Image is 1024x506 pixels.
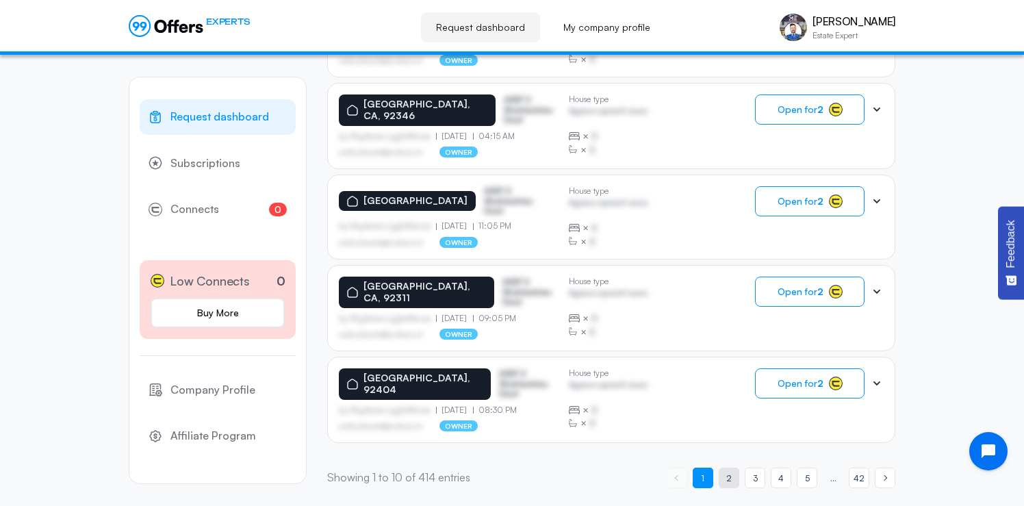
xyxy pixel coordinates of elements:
p: asdfasdfasasfd@asdfasd.asf [339,148,423,156]
p: Agrwsv qwervf oiuns [569,380,648,393]
button: Open for2 [755,277,865,307]
a: Request dashboard [421,12,540,42]
p: owner [439,147,478,157]
div: × [569,143,648,157]
button: Open for2 [755,186,865,216]
span: 3 [753,472,758,485]
p: House type [569,368,648,378]
span: 0 [269,203,287,216]
span: B [591,221,598,235]
strong: 2 [817,195,823,207]
p: ASDF S Sfasfdasfdas Dasd [484,186,552,216]
span: Affiliate Program [170,427,256,445]
p: asdfasdfasasfd@asdfasd.asf [339,238,423,246]
div: × [569,325,648,339]
p: [GEOGRAPHIC_DATA], CA, 92311 [363,281,486,304]
span: B [591,403,598,417]
span: B [591,129,598,143]
p: [DATE] [436,314,473,323]
span: EXPERTS [206,15,250,28]
strong: 2 [817,286,823,297]
strong: 2 [817,377,823,389]
p: [GEOGRAPHIC_DATA], 92404 [363,372,483,396]
span: 42 [854,472,865,485]
span: B [589,235,596,249]
a: Buy More [151,298,285,328]
span: Company Profile [170,381,255,399]
p: owner [439,55,478,66]
span: Feedback [1005,220,1017,268]
p: Agrwsv qwervf oiuns [569,198,648,211]
span: Open for [778,196,823,207]
p: ASDF S Sfasfdasfdas Dasd [502,277,558,307]
span: 2 [726,472,732,485]
span: Low Connects [170,271,250,291]
a: Next [875,468,895,488]
div: × [569,235,648,249]
a: Connects0 [140,192,296,227]
p: [DATE] [436,131,473,141]
p: ASDF S Sfasfdasfdas Dasd [499,369,558,399]
strong: 2 [817,103,823,115]
span: 4 [778,472,784,485]
span: Open for [778,378,823,389]
p: 08:30 PM [473,405,517,415]
p: Showing 1 to 10 of 414 entries [327,469,470,487]
button: Open for2 [755,94,865,125]
p: Agrwsv qwervf oiuns [569,288,648,301]
a: Request dashboard [140,99,296,135]
p: ASDF S Sfasfdasfdas Dasd [504,95,558,125]
p: [GEOGRAPHIC_DATA] [363,195,468,207]
a: Subscriptions [140,146,296,181]
div: × [569,53,648,66]
p: owner [439,329,478,340]
span: Open for [778,286,823,297]
p: Agrwsv qwervf oiuns [569,106,648,119]
a: EXPERTS [129,15,250,37]
div: × [569,403,648,417]
p: [DATE] [436,221,473,231]
span: Open for [778,104,823,115]
p: by Afgdsrwe Ljgjkdfsbvas [339,131,436,141]
span: Subscriptions [170,155,240,173]
span: B [589,325,596,339]
p: House type [569,186,648,196]
span: B [589,53,596,66]
span: 5 [805,472,810,485]
span: B [589,143,596,157]
span: Connects [170,201,219,218]
a: My company profile [548,12,665,42]
p: by Afgdsrwe Ljgjkdfsbvas [339,314,436,323]
button: Feedback - Show survey [998,206,1024,299]
p: asdfasdfasasfd@asdfasd.asf [339,330,423,338]
span: B [591,312,598,325]
p: owner [439,237,478,248]
p: [PERSON_NAME] [812,15,895,28]
span: B [589,416,596,430]
p: 0 [277,272,285,290]
a: Company Profile [140,372,296,408]
p: by Afgdsrwe Ljgjkdfsbvas [339,221,436,231]
p: by Afgdsrwe Ljgjkdfsbvas [339,405,436,415]
div: × [569,312,648,325]
p: owner [439,420,478,431]
p: asdfasdfasasfd@asdfasd.asf [339,56,423,64]
nav: Pagination [667,468,895,488]
span: 1 [702,472,704,485]
p: Estate Expert [812,31,895,40]
p: 09:05 PM [473,314,517,323]
span: Previous [667,468,687,488]
p: [GEOGRAPHIC_DATA], CA, 92346 [363,99,487,122]
p: 04:15 AM [473,131,515,141]
p: [DATE] [436,405,473,415]
p: House type [569,94,648,104]
a: Affiliate Program [140,418,296,454]
span: ... [830,472,836,485]
button: Open for2 [755,368,865,399]
p: House type [569,277,648,286]
div: × [569,221,648,235]
img: Scott Gee [780,14,807,41]
div: × [569,129,648,143]
p: asdfasdfasasfd@asdfasd.asf [339,422,423,430]
p: 11:05 PM [473,221,512,231]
